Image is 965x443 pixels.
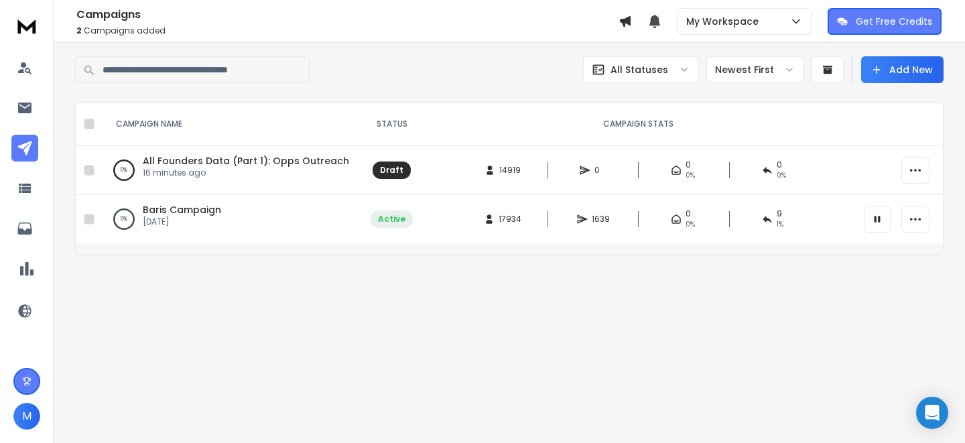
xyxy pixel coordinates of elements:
button: Newest First [706,56,803,83]
button: M [13,403,40,430]
span: 17934 [499,214,521,225]
td: 0%All Founders Data (Part 1): Opps Outreach16 minutes ago [100,146,363,195]
button: Add New [861,56,944,83]
h1: Campaigns [76,7,619,23]
div: Draft [380,165,403,176]
span: 2 [76,25,82,36]
span: 1639 [592,214,610,225]
a: Baris Campaign [143,203,221,216]
span: 0% [686,170,695,181]
span: 0% [777,170,786,181]
span: 0 [594,165,608,176]
span: 9 [777,208,782,219]
span: 1 % [777,219,783,230]
span: 14919 [499,165,521,176]
th: CAMPAIGN STATS [421,103,856,146]
p: Campaigns added [76,25,619,36]
div: Open Intercom Messenger [916,397,948,429]
p: Get Free Credits [856,15,932,28]
img: logo [13,13,40,38]
span: 0% [686,219,695,230]
th: CAMPAIGN NAME [100,103,363,146]
th: STATUS [363,103,421,146]
span: 0 [686,208,691,219]
p: [DATE] [143,216,221,227]
p: My Workspace [686,15,764,28]
p: 16 minutes ago [143,168,349,178]
span: 0 [686,160,691,170]
p: All Statuses [610,63,668,76]
span: 0 [777,160,782,170]
td: 0%Baris Campaign[DATE] [100,195,363,244]
button: Get Free Credits [828,8,942,35]
p: 0 % [121,164,127,177]
div: Active [378,214,405,225]
a: All Founders Data (Part 1): Opps Outreach [143,154,349,168]
p: 0 % [121,212,127,226]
